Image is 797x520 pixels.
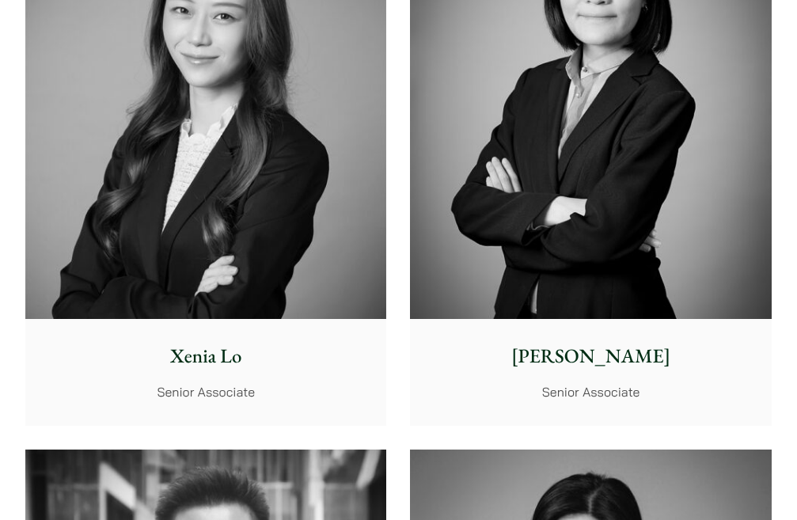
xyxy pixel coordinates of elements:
[36,342,375,371] p: Xenia Lo
[36,382,375,401] p: Senior Associate
[422,342,761,371] p: [PERSON_NAME]
[422,382,761,401] p: Senior Associate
